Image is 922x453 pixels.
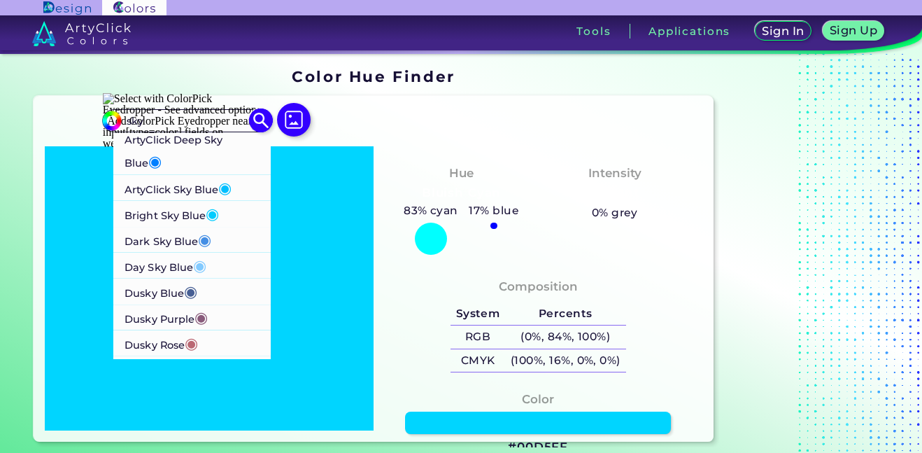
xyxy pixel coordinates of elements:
h5: (0%, 84%, 100%) [505,326,625,349]
h5: RGB [451,326,505,349]
input: type color.. [122,111,252,130]
h3: Vibrant [584,185,645,202]
p: ArtyClick Deep Sky Blue [125,131,260,174]
a: Sign In [757,22,809,40]
img: icon picture [277,103,311,137]
p: ArtyClick Sky Blue [125,174,232,200]
h5: Sign Up [832,25,875,36]
p: Bright Sky Blue [125,200,219,226]
h5: Percents [505,302,625,326]
img: Select with ColorPick Eyedropper - See advanced option: "Add ColorPick Eyedropper near input[type... [103,93,271,149]
img: logo_artyclick_colors_white.svg [32,21,131,46]
p: Dusky Rose [125,330,198,356]
p: Light Sky Blue [125,356,213,382]
h4: Intensity [588,163,641,183]
span: ◉ [194,308,208,326]
p: Dusky Purple [125,305,208,330]
p: Dusky Blue [125,279,197,305]
h4: Color [522,389,554,410]
span: ◉ [206,204,219,222]
iframe: Advertisement [719,63,894,447]
span: ◉ [193,256,206,274]
span: ◉ [198,230,211,248]
p: Day Sky Blue [125,252,206,278]
h1: Color Hue Finder [292,66,455,87]
h4: Composition [499,277,578,297]
h5: 0% grey [592,204,638,222]
h5: (100%, 16%, 0%, 0%) [505,349,625,372]
p: Dark Sky Blue [125,226,211,252]
h5: System [451,302,505,326]
span: ◉ [185,334,198,352]
span: ◉ [218,178,232,196]
img: ArtyClick Design logo [43,1,90,15]
h4: Hue [449,163,474,183]
h3: Bluish Cyan [416,185,507,202]
h5: 83% cyan [398,202,463,220]
h5: 17% blue [464,202,525,220]
h5: Sign In [764,26,802,36]
span: ◉ [148,152,162,170]
span: ◉ [184,282,197,300]
h3: Applications [648,26,730,36]
img: icon search [249,109,274,133]
a: Sign Up [825,22,881,40]
h5: CMYK [451,349,505,372]
h3: Tools [576,26,611,36]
